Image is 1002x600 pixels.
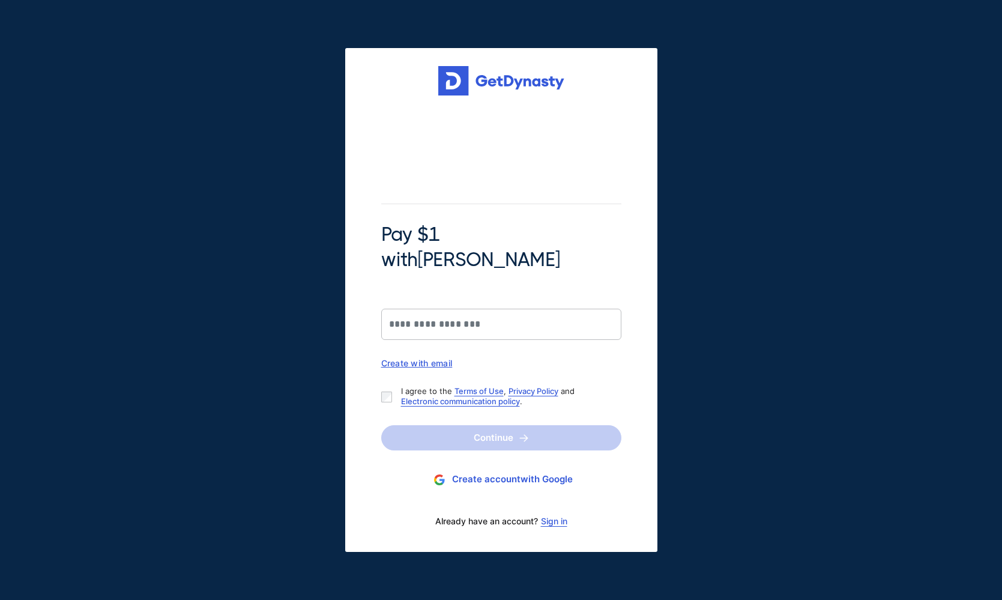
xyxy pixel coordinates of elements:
[381,468,621,491] button: Create accountwith Google
[541,517,567,526] a: Sign in
[401,386,612,407] p: I agree to the , and .
[381,222,621,272] span: Pay $1 with [PERSON_NAME]
[454,386,504,396] a: Terms of Use
[438,66,564,96] img: Get started for free with Dynasty Trust Company
[401,396,520,406] a: Electronic communication policy
[509,386,558,396] a: Privacy Policy
[381,509,621,534] div: Already have an account?
[381,358,621,368] div: Create with email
